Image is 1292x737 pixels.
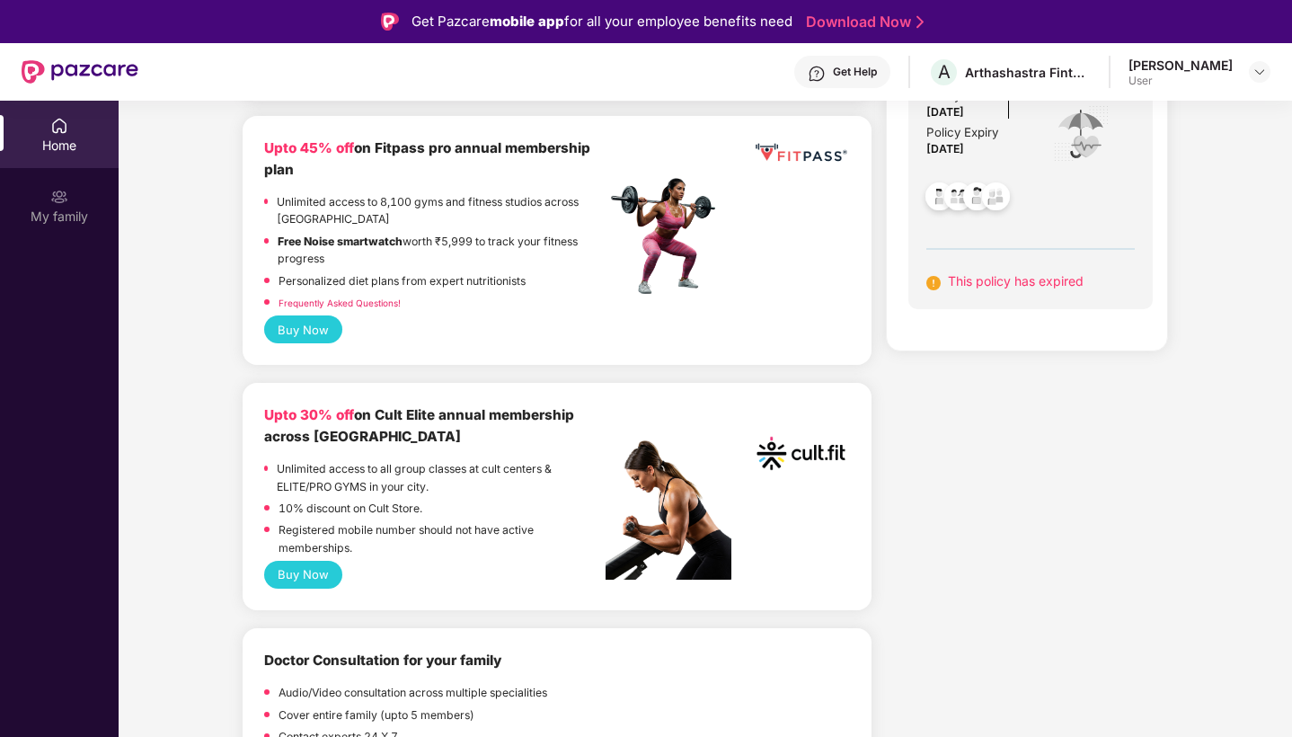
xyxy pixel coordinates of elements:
img: icon [1052,104,1111,164]
p: worth ₹5,999 to track your fitness progress [278,233,606,268]
img: svg+xml;base64,PHN2ZyB4bWxucz0iaHR0cDovL3d3dy53My5vcmcvMjAwMC9zdmciIHdpZHRoPSI0OC45NDMiIGhlaWdodD... [917,177,961,221]
span: [DATE] [926,105,964,119]
strong: mobile app [490,13,564,30]
span: A [938,61,951,83]
img: svg+xml;base64,PHN2ZyB4bWxucz0iaHR0cDovL3d3dy53My5vcmcvMjAwMC9zdmciIHdpZHRoPSI0OC45NDMiIGhlaWdodD... [955,177,999,221]
p: 10% discount on Cult Store. [279,500,422,517]
img: svg+xml;base64,PHN2ZyB4bWxucz0iaHR0cDovL3d3dy53My5vcmcvMjAwMC9zdmciIHdpZHRoPSIxNiIgaGVpZ2h0PSIxNi... [926,276,941,290]
img: cult.png [752,404,850,502]
span: [DATE] [926,142,964,155]
img: fpp.png [606,173,731,299]
img: fppp.png [752,138,850,168]
img: svg+xml;base64,PHN2ZyBpZD0iSGVscC0zMngzMiIgeG1sbnM9Imh0dHA6Ly93d3cudzMub3JnLzIwMDAvc3ZnIiB3aWR0aD... [808,65,826,83]
img: svg+xml;base64,PHN2ZyB4bWxucz0iaHR0cDovL3d3dy53My5vcmcvMjAwMC9zdmciIHdpZHRoPSI0OC45MTUiIGhlaWdodD... [936,177,980,221]
p: Unlimited access to all group classes at cult centers & ELITE/PRO GYMS in your city. [277,460,606,495]
b: Doctor Consultation for your family [264,652,501,669]
img: pc2.png [606,440,731,580]
img: svg+xml;base64,PHN2ZyBpZD0iRHJvcGRvd24tMzJ4MzIiIHhtbG5zPSJodHRwOi8vd3d3LnczLm9yZy8yMDAwL3N2ZyIgd2... [1252,65,1267,79]
a: Download Now [806,13,918,31]
a: Frequently Asked Questions! [279,297,401,308]
span: This policy has expired [948,273,1084,289]
p: Personalized diet plans from expert nutritionists [279,272,526,289]
div: Policy Expiry [926,123,998,142]
p: Registered mobile number should not have active memberships. [279,521,606,556]
div: [PERSON_NAME] [1128,57,1233,74]
strong: Free Noise smartwatch [278,235,403,248]
img: Stroke [916,13,924,31]
img: svg+xml;base64,PHN2ZyB3aWR0aD0iMjAiIGhlaWdodD0iMjAiIHZpZXdCb3g9IjAgMCAyMCAyMCIgZmlsbD0ibm9uZSIgeG... [50,188,68,206]
b: Upto 45% off [264,139,354,156]
p: Audio/Video consultation across multiple specialities [279,684,547,701]
b: Upto 30% off [264,406,354,423]
img: svg+xml;base64,PHN2ZyB4bWxucz0iaHR0cDovL3d3dy53My5vcmcvMjAwMC9zdmciIHdpZHRoPSI0OC45NDMiIGhlaWdodD... [974,177,1018,221]
div: Get Pazcare for all your employee benefits need [411,11,792,32]
p: Cover entire family (upto 5 members) [279,706,474,724]
img: New Pazcare Logo [22,60,138,84]
p: Unlimited access to 8,100 gyms and fitness studios across [GEOGRAPHIC_DATA] [277,193,606,228]
b: on Cult Elite annual membership across [GEOGRAPHIC_DATA] [264,406,574,445]
img: svg+xml;base64,PHN2ZyBpZD0iSG9tZSIgeG1sbnM9Imh0dHA6Ly93d3cudzMub3JnLzIwMDAvc3ZnIiB3aWR0aD0iMjAiIG... [50,117,68,135]
div: Arthashastra Fintech Private Limited [965,64,1091,81]
div: User [1128,74,1233,88]
b: on Fitpass pro annual membership plan [264,139,590,178]
div: Get Help [833,65,877,79]
button: Buy Now [264,561,342,589]
button: Buy Now [264,315,342,343]
img: Logo [381,13,399,31]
